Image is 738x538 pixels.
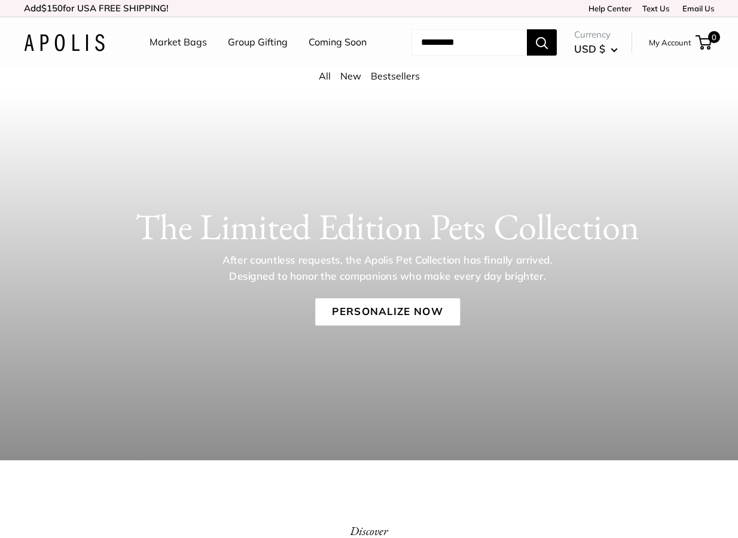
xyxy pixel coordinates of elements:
[228,33,288,51] a: Group Gifting
[24,34,105,51] img: Apolis
[574,42,605,55] span: USD $
[150,33,207,51] a: Market Bags
[697,35,712,50] a: 0
[527,29,557,56] button: Search
[411,29,527,56] input: Search...
[371,70,420,82] a: Bestsellers
[319,70,331,82] a: All
[584,4,632,13] a: Help Center
[315,298,460,325] a: Personalize Now
[574,39,618,59] button: USD $
[574,26,618,43] span: Currency
[340,70,361,82] a: New
[309,33,367,51] a: Coming Soon
[642,4,669,13] a: Text Us
[41,2,63,14] span: $150
[203,252,572,283] p: After countless requests, the Apolis Pet Collection has finally arrived. Designed to honor the co...
[708,31,720,43] span: 0
[678,4,714,13] a: Email Us
[649,35,691,50] a: My Account
[60,205,715,248] h1: The Limited Edition Pets Collection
